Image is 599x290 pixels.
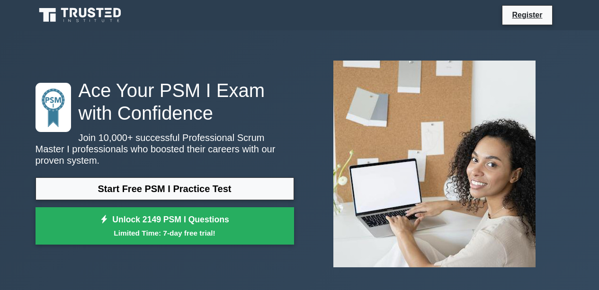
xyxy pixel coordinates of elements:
small: Limited Time: 7-day free trial! [47,228,282,238]
a: Register [506,9,548,21]
h1: Ace Your PSM I Exam with Confidence [36,79,294,124]
a: Unlock 2149 PSM I QuestionsLimited Time: 7-day free trial! [36,207,294,245]
a: Start Free PSM I Practice Test [36,177,294,200]
p: Join 10,000+ successful Professional Scrum Master I professionals who boosted their careers with ... [36,132,294,166]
